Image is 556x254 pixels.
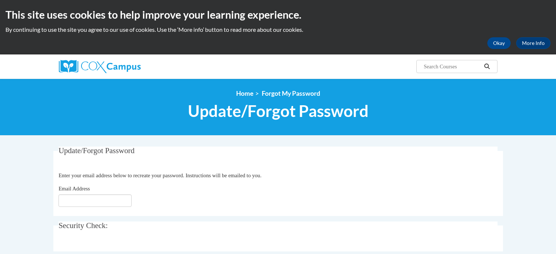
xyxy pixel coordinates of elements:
[481,62,492,71] button: Search
[58,146,135,155] span: Update/Forgot Password
[423,62,481,71] input: Search Courses
[262,90,320,97] span: Forgot My Password
[58,194,132,207] input: Email
[58,221,108,230] span: Security Check:
[516,37,551,49] a: More Info
[59,60,141,73] img: Cox Campus
[487,37,511,49] button: Okay
[59,60,198,73] a: Cox Campus
[5,26,551,34] p: By continuing to use the site you agree to our use of cookies. Use the ‘More info’ button to read...
[236,90,253,97] a: Home
[188,101,368,121] span: Update/Forgot Password
[58,186,90,192] span: Email Address
[5,7,551,22] h2: This site uses cookies to help improve your learning experience.
[58,173,261,178] span: Enter your email address below to recreate your password. Instructions will be emailed to you.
